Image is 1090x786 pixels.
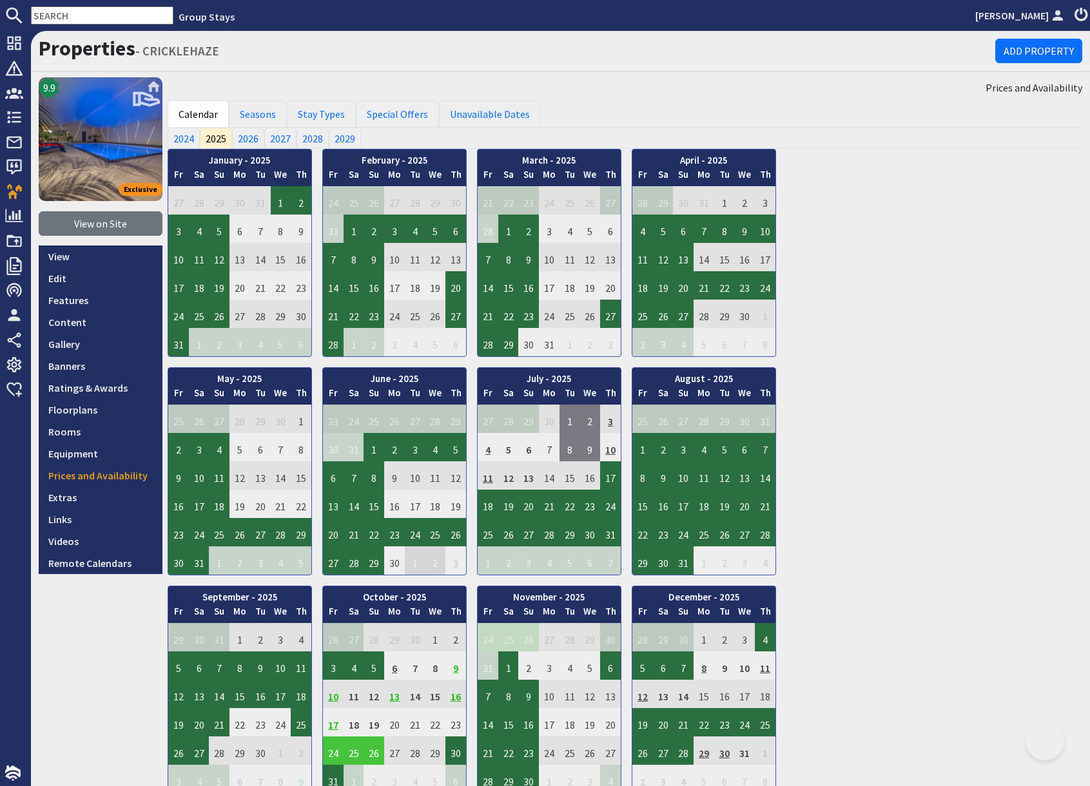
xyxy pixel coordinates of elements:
[673,215,694,243] td: 6
[539,405,560,433] td: 30
[209,405,229,433] td: 27
[560,405,580,433] td: 1
[168,243,189,271] td: 10
[135,43,219,59] small: - CRICKLEHAZE
[384,186,405,215] td: 27
[673,328,694,356] td: 4
[209,186,229,215] td: 29
[364,328,384,356] td: 2
[478,328,498,356] td: 28
[405,168,425,186] th: Tu
[405,215,425,243] td: 4
[297,128,329,148] a: 2028
[755,186,775,215] td: 3
[560,300,580,328] td: 25
[539,168,560,186] th: Mo
[673,168,694,186] th: Su
[168,328,189,356] td: 31
[714,243,735,271] td: 15
[229,328,250,356] td: 3
[714,300,735,328] td: 29
[694,328,714,356] td: 5
[694,271,714,300] td: 21
[189,168,209,186] th: Sa
[539,386,560,405] th: Mo
[232,128,264,148] a: 2026
[735,328,755,356] td: 7
[580,328,601,356] td: 2
[5,765,21,781] img: staytech_i_w-64f4e8e9ee0a9c174fd5317b4b171b261742d2d393467e5bdba4413f4f884c10.svg
[478,215,498,243] td: 28
[714,405,735,433] td: 29
[560,168,580,186] th: Tu
[694,215,714,243] td: 7
[384,386,405,405] th: Mo
[653,271,674,300] td: 19
[425,168,446,186] th: We
[229,101,287,128] a: Seasons
[189,300,209,328] td: 25
[39,245,162,267] a: View
[229,215,250,243] td: 6
[364,168,384,186] th: Su
[518,328,539,356] td: 30
[291,168,311,186] th: Th
[43,80,55,95] span: 9.9
[560,386,580,405] th: Tu
[323,149,466,168] th: February - 2025
[168,168,189,186] th: Fr
[39,530,162,552] a: Videos
[498,243,519,271] td: 8
[694,243,714,271] td: 14
[271,300,291,328] td: 29
[714,215,735,243] td: 8
[168,149,311,168] th: January - 2025
[600,300,621,328] td: 27
[518,168,539,186] th: Su
[600,328,621,356] td: 3
[600,243,621,271] td: 13
[478,168,498,186] th: Fr
[39,443,162,465] a: Equipment
[209,168,229,186] th: Su
[168,386,189,405] th: Fr
[580,271,601,300] td: 19
[384,243,405,271] td: 10
[425,300,446,328] td: 26
[653,215,674,243] td: 5
[323,168,344,186] th: Fr
[632,368,775,387] th: August - 2025
[995,39,1082,63] a: Add Property
[384,271,405,300] td: 17
[405,386,425,405] th: Tu
[694,168,714,186] th: Mo
[445,300,466,328] td: 27
[425,405,446,433] td: 28
[445,271,466,300] td: 20
[498,386,519,405] th: Sa
[39,421,162,443] a: Rooms
[344,243,364,271] td: 8
[39,77,162,201] a: CRICKLEHAZE's icon9.9Exclusive
[653,168,674,186] th: Sa
[189,243,209,271] td: 11
[344,328,364,356] td: 1
[735,168,755,186] th: We
[518,215,539,243] td: 2
[735,386,755,405] th: We
[271,271,291,300] td: 22
[168,368,311,387] th: May - 2025
[714,186,735,215] td: 1
[498,215,519,243] td: 1
[755,168,775,186] th: Th
[600,186,621,215] td: 27
[271,328,291,356] td: 5
[405,186,425,215] td: 28
[560,243,580,271] td: 11
[344,386,364,405] th: Sa
[560,215,580,243] td: 4
[445,168,466,186] th: Th
[39,377,162,399] a: Ratings & Awards
[425,328,446,356] td: 5
[755,405,775,433] td: 31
